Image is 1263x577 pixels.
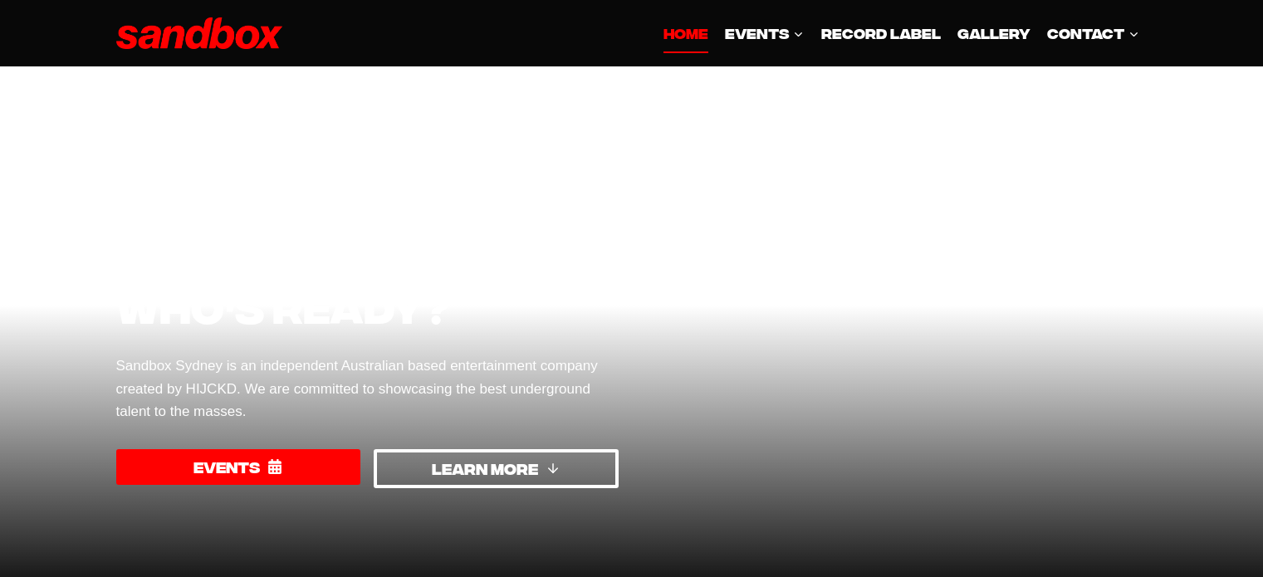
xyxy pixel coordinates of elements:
a: CONTACT [1039,13,1147,53]
nav: Primary Navigation [655,13,1148,53]
span: EVENTS [725,22,804,44]
a: Record Label [812,13,948,53]
a: EVENTS [717,13,812,53]
a: HOME [655,13,717,53]
img: Sandbox [116,17,282,50]
span: LEARN MORE [432,457,538,481]
span: CONTACT [1047,22,1138,44]
p: Sandbox Sydney is an independent Australian based entertainment company created by HIJCKD. We are... [116,355,619,423]
span: EVENTS [193,455,260,479]
a: EVENTS [116,449,361,485]
h1: Sydney’s biggest monthly event, who’s ready? [116,155,619,335]
a: GALLERY [949,13,1039,53]
a: LEARN MORE [374,449,619,488]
